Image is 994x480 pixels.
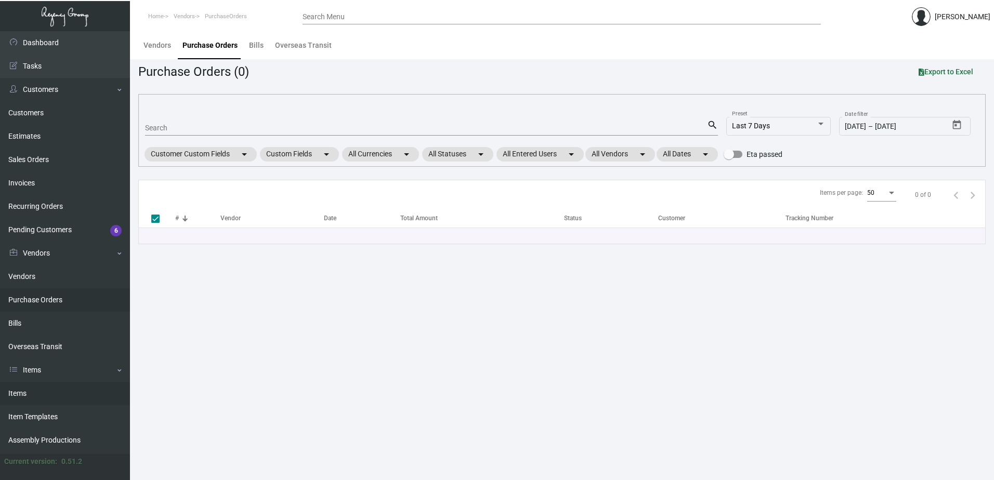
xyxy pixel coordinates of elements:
div: Total Amount [400,214,564,223]
div: Vendor [220,214,241,223]
span: Home [148,13,164,20]
mat-icon: arrow_drop_down [699,148,712,161]
mat-icon: search [707,119,718,131]
mat-icon: arrow_drop_down [238,148,251,161]
div: Tracking Number [786,214,833,223]
div: 0 of 0 [915,190,931,199]
mat-icon: arrow_drop_down [320,148,333,161]
input: Start date [845,123,866,131]
span: PurchaseOrders [205,13,247,20]
span: Last 7 Days [732,122,770,130]
button: Open calendar [949,117,965,134]
div: 0.51.2 [61,456,82,467]
mat-chip: All Currencies [342,147,419,162]
mat-icon: arrow_drop_down [475,148,487,161]
div: Date [324,214,400,223]
span: 50 [867,189,874,196]
div: Items per page: [820,188,863,197]
mat-icon: arrow_drop_down [565,148,578,161]
button: Next page [964,186,981,203]
div: Purchase Orders (0) [138,62,249,81]
button: Previous page [948,186,964,203]
img: admin@bootstrapmaster.com [912,7,931,26]
mat-chip: Custom Fields [260,147,339,162]
mat-chip: All Vendors [585,147,655,162]
mat-chip: All Dates [657,147,718,162]
div: Total Amount [400,214,438,223]
div: Bills [249,40,264,51]
div: Tracking Number [786,214,985,223]
span: Eta passed [747,148,782,161]
div: Customer [658,214,685,223]
mat-icon: arrow_drop_down [400,148,413,161]
mat-select: Items per page: [867,190,896,197]
div: [PERSON_NAME] [935,11,990,22]
mat-icon: arrow_drop_down [636,148,649,161]
input: End date [875,123,925,131]
div: Vendors [143,40,171,51]
div: Status [564,214,582,223]
div: Overseas Transit [275,40,332,51]
span: Vendors [174,13,195,20]
div: Customer [658,214,786,223]
div: Status [564,214,659,223]
mat-chip: Customer Custom Fields [145,147,257,162]
div: # [175,214,220,223]
div: Date [324,214,336,223]
span: Export to Excel [919,68,973,76]
div: # [175,214,179,223]
div: Purchase Orders [182,40,238,51]
mat-chip: All Statuses [422,147,493,162]
div: Vendor [220,214,324,223]
mat-chip: All Entered Users [496,147,584,162]
span: – [868,123,873,131]
button: Export to Excel [910,62,982,81]
div: Current version: [4,456,57,467]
